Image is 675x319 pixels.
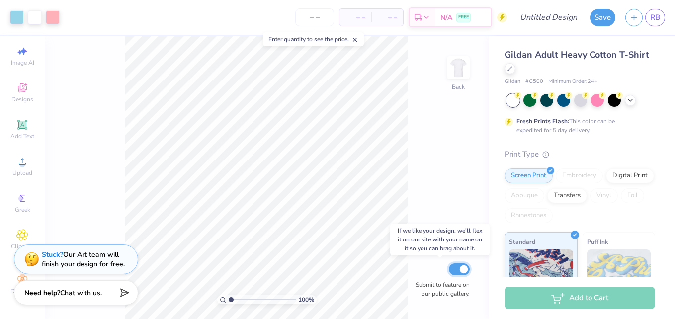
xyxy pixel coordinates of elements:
div: Applique [505,188,544,203]
div: Rhinestones [505,208,553,223]
img: Standard [509,249,573,299]
span: Gildan [505,78,520,86]
div: Vinyl [590,188,618,203]
span: # G500 [525,78,543,86]
span: FREE [458,14,469,21]
span: Minimum Order: 24 + [548,78,598,86]
strong: Fresh Prints Flash: [516,117,569,125]
strong: Stuck? [42,250,63,259]
span: Designs [11,95,33,103]
div: Transfers [547,188,587,203]
span: Image AI [11,59,34,67]
span: – – [345,12,365,23]
button: Save [590,9,615,26]
div: Back [452,82,465,91]
input: Untitled Design [512,7,585,27]
div: Screen Print [505,168,553,183]
div: Our Art team will finish your design for free. [42,250,125,269]
span: N/A [440,12,452,23]
input: – – [295,8,334,26]
div: Embroidery [556,168,603,183]
div: Print Type [505,149,655,160]
span: Chat with us. [60,288,102,298]
label: Submit to feature on our public gallery. [410,280,470,298]
span: Decorate [10,287,34,295]
span: Clipart & logos [5,242,40,258]
span: Upload [12,169,32,177]
span: Greek [15,206,30,214]
div: This color can be expedited for 5 day delivery. [516,117,639,135]
div: Digital Print [606,168,654,183]
div: Enter quantity to see the price. [263,32,364,46]
span: Add Text [10,132,34,140]
span: Puff Ink [587,237,608,247]
a: RB [645,9,665,26]
strong: Need help? [24,288,60,298]
div: Foil [621,188,644,203]
span: – – [377,12,397,23]
img: Puff Ink [587,249,651,299]
img: Back [448,58,468,78]
span: 100 % [298,295,314,304]
span: Standard [509,237,535,247]
div: If we like your design, we'll flex it on our site with your name on it so you can brag about it. [390,224,490,255]
span: RB [650,12,660,23]
span: Gildan Adult Heavy Cotton T-Shirt [505,49,649,61]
